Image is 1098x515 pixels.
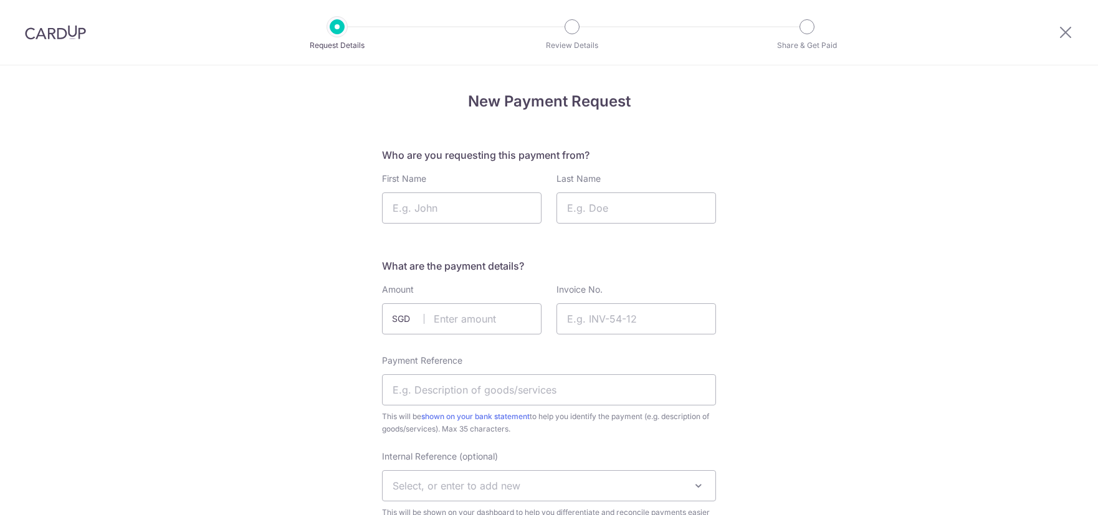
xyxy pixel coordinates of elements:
[382,148,716,163] h5: Who are you requesting this payment from?
[382,450,498,463] label: Internal Reference (optional)
[556,283,603,296] label: Invoice No.
[382,303,542,334] input: Enter amount
[382,374,716,405] input: E.g. Description of goods/services
[382,90,716,113] h4: New Payment Request
[382,354,462,367] label: Payment Reference
[421,412,530,421] a: shown on your bank statement
[291,39,383,52] p: Request Details
[382,410,716,435] span: This will be to help you identify the payment (e.g. description of goods/services). Max 35 charac...
[382,283,414,296] label: Amount
[382,258,716,273] h5: What are the payment details?
[25,25,86,40] img: CardUp
[556,172,601,185] label: Last Name
[556,303,716,334] input: E.g. INV-54-12
[526,39,618,52] p: Review Details
[393,480,520,492] span: Select, or enter to add new
[556,192,716,224] input: E.g. Doe
[1018,478,1086,509] iframe: Opens a widget where you can find more information
[382,192,542,224] input: E.g. John
[761,39,853,52] p: Share & Get Paid
[392,313,424,325] span: SGD
[382,172,426,185] label: First Name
